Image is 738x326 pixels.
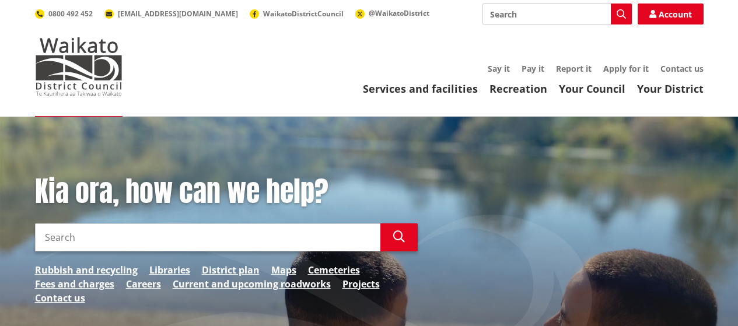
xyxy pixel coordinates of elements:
a: Current and upcoming roadworks [173,277,331,291]
a: Services and facilities [363,82,478,96]
h1: Kia ora, how can we help? [35,175,418,209]
a: Account [638,3,704,24]
a: Report it [556,63,592,74]
a: Rubbish and recycling [35,263,138,277]
span: 0800 492 452 [48,9,93,19]
a: Fees and charges [35,277,114,291]
a: Careers [126,277,161,291]
a: Say it [488,63,510,74]
a: District plan [202,263,260,277]
span: @WaikatoDistrict [369,8,429,18]
a: Your Council [559,82,625,96]
input: Search input [35,223,380,251]
span: [EMAIL_ADDRESS][DOMAIN_NAME] [118,9,238,19]
a: @WaikatoDistrict [355,8,429,18]
a: Contact us [35,291,85,305]
a: [EMAIL_ADDRESS][DOMAIN_NAME] [104,9,238,19]
a: Contact us [660,63,704,74]
a: Cemeteries [308,263,360,277]
a: Maps [271,263,296,277]
a: Your District [637,82,704,96]
iframe: Messenger Launcher [684,277,726,319]
a: WaikatoDistrictCouncil [250,9,344,19]
a: 0800 492 452 [35,9,93,19]
a: Apply for it [603,63,649,74]
a: Pay it [522,63,544,74]
input: Search input [482,3,632,24]
a: Projects [342,277,380,291]
a: Recreation [489,82,547,96]
img: Waikato District Council - Te Kaunihera aa Takiwaa o Waikato [35,37,123,96]
span: WaikatoDistrictCouncil [263,9,344,19]
a: Libraries [149,263,190,277]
